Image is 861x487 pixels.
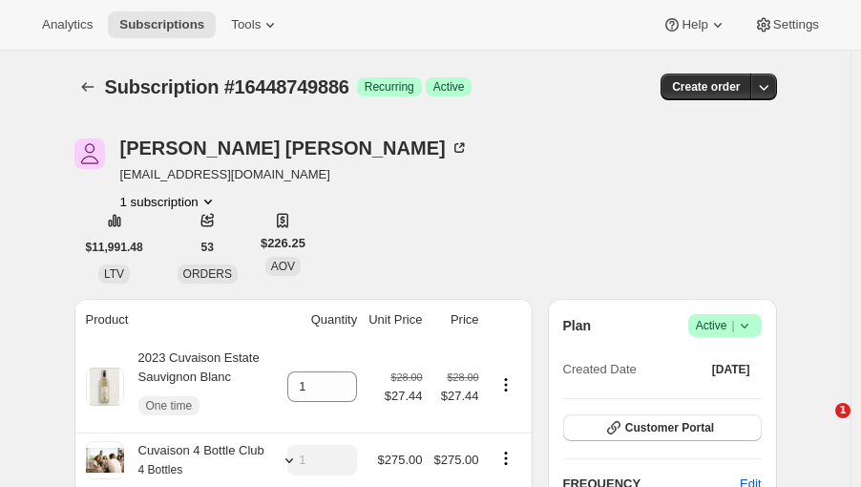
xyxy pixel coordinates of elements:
[282,299,363,341] th: Quantity
[220,11,291,38] button: Tools
[731,318,734,333] span: |
[491,374,521,395] button: Product actions
[120,165,469,184] span: [EMAIL_ADDRESS][DOMAIN_NAME]
[433,79,465,95] span: Active
[124,349,277,425] div: 2023 Cuvaison Estate Sauvignon Blanc
[74,74,101,100] button: Subscriptions
[701,356,762,383] button: [DATE]
[201,240,214,255] span: 53
[447,371,478,383] small: $28.00
[119,17,204,32] span: Subscriptions
[42,17,93,32] span: Analytics
[563,316,592,335] h2: Plan
[190,234,225,261] button: 53
[682,17,707,32] span: Help
[563,360,637,379] span: Created Date
[661,74,751,100] button: Create order
[86,240,143,255] span: $11,991.48
[491,448,521,469] button: Product actions
[104,267,124,281] span: LTV
[773,17,819,32] span: Settings
[429,299,485,341] th: Price
[146,398,193,413] span: One time
[261,234,305,253] span: $226.25
[434,453,479,467] span: $275.00
[120,138,469,158] div: [PERSON_NAME] [PERSON_NAME]
[74,234,155,261] button: $11,991.48
[183,267,232,281] span: ORDERS
[651,11,738,38] button: Help
[712,362,750,377] span: [DATE]
[363,299,428,341] th: Unit Price
[31,11,104,38] button: Analytics
[696,316,754,335] span: Active
[108,11,216,38] button: Subscriptions
[434,387,479,406] span: $27.44
[271,260,295,273] span: AOV
[390,371,422,383] small: $28.00
[378,453,423,467] span: $275.00
[231,17,261,32] span: Tools
[796,403,842,449] iframe: Intercom live chat
[105,76,349,97] span: Subscription #16448749886
[74,299,283,341] th: Product
[672,79,740,95] span: Create order
[124,441,264,479] div: Cuvaison 4 Bottle Club
[563,414,762,441] button: Customer Portal
[74,138,105,169] span: Kelly Whelan
[138,463,183,476] small: 4 Bottles
[743,11,830,38] button: Settings
[625,420,714,435] span: Customer Portal
[120,192,218,211] button: Product actions
[365,79,414,95] span: Recurring
[385,387,423,406] span: $27.44
[835,403,850,418] span: 1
